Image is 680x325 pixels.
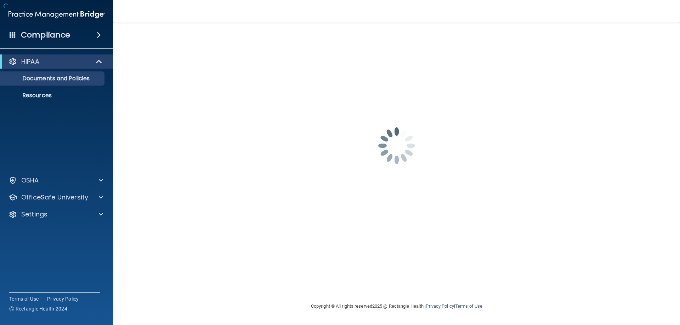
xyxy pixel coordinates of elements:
[426,303,454,309] a: Privacy Policy
[21,30,70,40] h4: Compliance
[8,57,103,66] a: HIPAA
[21,210,47,219] p: Settings
[8,193,103,202] a: OfficeSafe University
[47,295,79,302] a: Privacy Policy
[8,210,103,219] a: Settings
[267,295,526,318] div: Copyright © All rights reserved 2025 @ Rectangle Health | |
[8,176,103,185] a: OSHA
[5,92,101,99] p: Resources
[21,193,88,202] p: OfficeSafe University
[361,110,432,181] img: spinner.e123f6fc.gif
[9,295,39,302] a: Terms of Use
[21,57,39,66] p: HIPAA
[5,75,101,82] p: Documents and Policies
[9,305,67,312] span: Ⓒ Rectangle Health 2024
[21,176,39,185] p: OSHA
[455,303,482,309] a: Terms of Use
[8,7,105,22] img: PMB logo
